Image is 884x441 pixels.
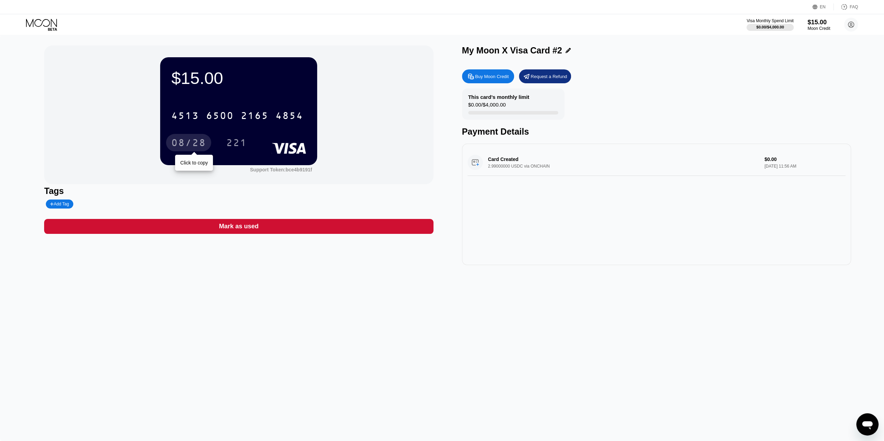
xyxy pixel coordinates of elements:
div: Support Token: bce4b9191f [250,167,312,172]
div: $0.00 / $4,000.00 [468,102,506,111]
div: 08/28 [166,134,211,151]
div: Tags [44,186,433,196]
div: Payment Details [462,127,851,137]
div: $15.00Moon Credit [808,19,830,31]
div: 221 [221,134,252,151]
div: Buy Moon Credit [475,74,509,79]
div: Request a Refund [519,69,571,83]
div: Click to copy [180,160,208,166]
div: Visa Monthly Spend Limit$0.00/$4,000.00 [746,18,793,31]
div: 4513 [171,111,199,122]
div: Support Token:bce4b9191f [250,167,312,172]
div: 08/28 [171,138,206,149]
div: 4513650021654854 [167,107,307,124]
div: 6500 [206,111,234,122]
div: My Moon X Visa Card #2 [462,45,562,56]
div: 4854 [275,111,303,122]
iframe: 用于启动消息传送窗口的按钮，正在对话 [856,413,878,435]
div: This card’s monthly limit [468,94,529,100]
div: Mark as used [44,219,433,234]
div: $15.00 [171,68,306,88]
div: FAQ [834,3,858,10]
div: Request a Refund [531,74,567,79]
div: Add Tag [46,200,73,209]
div: $15.00 [808,19,830,26]
div: Visa Monthly Spend Limit [746,18,793,23]
div: Buy Moon Credit [462,69,514,83]
div: Moon Credit [808,26,830,31]
div: FAQ [850,5,858,9]
div: $0.00 / $4,000.00 [756,25,784,29]
div: EN [812,3,834,10]
div: 221 [226,138,247,149]
div: Add Tag [50,202,69,206]
div: Mark as used [219,222,258,230]
div: EN [820,5,826,9]
div: 2165 [241,111,268,122]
